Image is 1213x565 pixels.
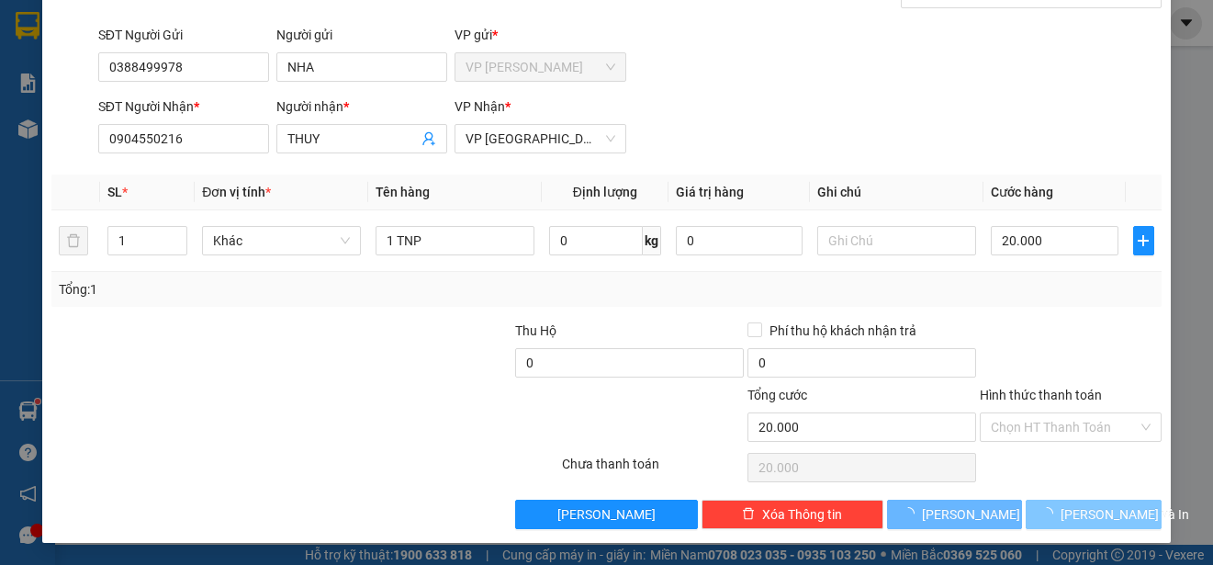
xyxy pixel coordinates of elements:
button: [PERSON_NAME] [887,500,1023,529]
button: deleteXóa Thông tin [702,500,883,529]
span: kg [643,226,661,255]
span: [PERSON_NAME] [557,504,656,525]
span: Phí thu hộ khách nhận trả [762,321,924,341]
span: VP Nhận [455,99,505,114]
span: loading [902,507,922,520]
span: Giá trị hàng [676,185,744,199]
span: Đơn vị tính [202,185,271,199]
button: plus [1133,226,1154,255]
span: SL [107,185,122,199]
button: [PERSON_NAME] [515,500,697,529]
span: Tên hàng [376,185,430,199]
div: Chưa thanh toán [560,454,746,486]
input: 0 [676,226,803,255]
button: [PERSON_NAME] và In [1026,500,1162,529]
button: delete [59,226,88,255]
div: Tổng: 1 [59,279,469,299]
span: loading [1040,507,1061,520]
input: VD: Bàn, Ghế [376,226,534,255]
div: Người gửi [276,25,447,45]
span: user-add [421,131,436,146]
div: VP gửi [455,25,625,45]
label: Hình thức thanh toán [980,388,1102,402]
th: Ghi chú [810,175,983,210]
span: [PERSON_NAME] và In [1061,504,1189,525]
span: VP Cao Tốc [466,53,614,81]
div: SĐT Người Gửi [98,25,269,45]
span: Thu Hộ [515,323,556,338]
div: Người nhận [276,96,447,117]
div: SĐT Người Nhận [98,96,269,117]
span: Xóa Thông tin [762,504,842,525]
span: Cước hàng [991,185,1053,199]
span: VP Sài Gòn [466,125,614,153]
input: Ghi Chú [817,226,976,255]
span: [PERSON_NAME] [922,504,1020,525]
span: plus [1134,233,1153,248]
span: Khác [213,227,350,254]
span: Định lượng [573,185,637,199]
span: delete [742,507,755,522]
span: Tổng cước [747,388,807,402]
